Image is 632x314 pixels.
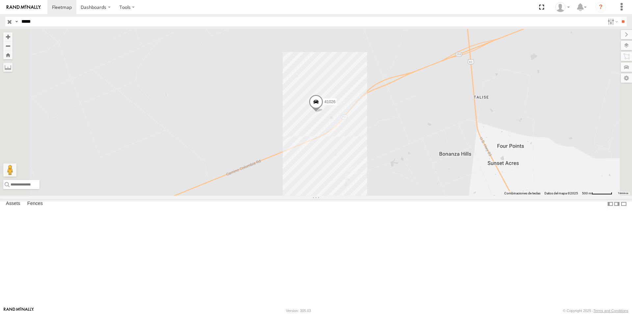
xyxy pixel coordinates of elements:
[595,2,606,13] i: ?
[3,41,13,50] button: Zoom out
[3,50,13,59] button: Zoom Home
[4,307,34,314] a: Visit our Website
[620,199,627,209] label: Hide Summary Table
[621,73,632,83] label: Map Settings
[607,199,614,209] label: Dock Summary Table to the Left
[14,17,19,26] label: Search Query
[605,17,619,26] label: Search Filter Options
[544,191,578,195] span: Datos del mapa ©2025
[286,309,311,313] div: Version: 305.03
[618,192,628,194] a: Términos
[7,5,41,10] img: rand-logo.svg
[582,191,592,195] span: 500 m
[325,100,335,104] span: 41026
[24,199,46,209] label: Fences
[580,191,614,196] button: Escala del mapa: 500 m por 59 píxeles
[563,309,628,313] div: © Copyright 2025 -
[614,199,620,209] label: Dock Summary Table to the Right
[593,309,628,313] a: Terms and Conditions
[3,163,16,177] button: Arrastra al hombrecito al mapa para abrir Street View
[553,2,572,12] div: Miguel Cantu
[504,191,540,196] button: Combinaciones de teclas
[3,63,13,72] label: Measure
[3,32,13,41] button: Zoom in
[3,199,23,209] label: Assets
